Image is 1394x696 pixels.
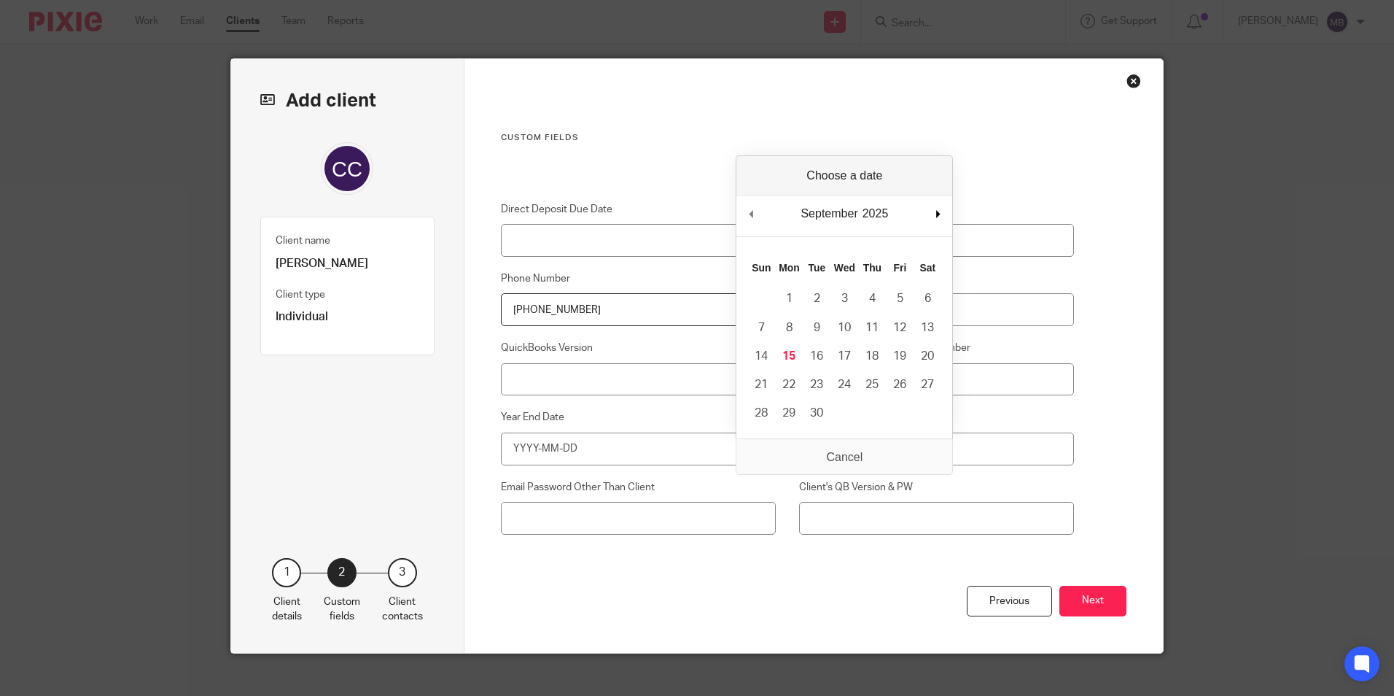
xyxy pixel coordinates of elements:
[858,371,886,399] button: 25
[501,480,776,495] label: Email Password Other Than Client
[803,342,830,371] button: 16
[886,285,914,313] button: 5
[276,287,325,302] label: Client type
[324,595,360,625] p: Custom fields
[775,285,803,313] button: 1
[382,595,423,625] p: Client contacts
[501,341,776,355] label: QuickBooks Version
[830,371,858,399] button: 24
[501,271,776,286] label: Phone Number
[914,314,941,342] button: 13
[830,314,858,342] button: 10
[920,262,936,274] abbr: Saturday
[775,371,803,399] button: 22
[798,203,860,225] div: September
[799,480,1075,495] label: Client's QB Version & PW
[863,262,881,274] abbr: Thursday
[747,399,775,428] button: 28
[803,371,830,399] button: 23
[830,342,858,371] button: 17
[894,262,907,274] abbr: Friday
[858,342,886,371] button: 18
[388,558,417,587] div: 3
[1126,74,1141,88] div: Close this dialog window
[803,399,830,428] button: 30
[747,342,775,371] button: 14
[752,262,771,274] abbr: Sunday
[886,314,914,342] button: 12
[860,203,891,225] div: 2025
[914,371,941,399] button: 27
[747,314,775,342] button: 7
[260,88,435,113] h2: Add client
[744,203,758,225] button: Previous Month
[1059,586,1126,617] button: Next
[747,371,775,399] button: 21
[858,314,886,342] button: 11
[809,262,826,274] abbr: Tuesday
[501,202,776,217] label: Direct Deposit Due Date
[272,558,301,587] div: 1
[967,586,1052,617] div: Previous
[501,132,1075,144] h3: Custom fields
[501,433,747,465] input: Use the arrow keys to pick a date
[775,399,803,428] button: 29
[803,314,830,342] button: 9
[834,262,855,274] abbr: Wednesday
[779,262,799,274] abbr: Monday
[930,203,945,225] button: Next Month
[775,342,803,371] button: 15
[276,256,419,271] p: [PERSON_NAME]
[501,410,776,425] label: Year End Date
[858,285,886,313] button: 4
[830,285,858,313] button: 3
[886,342,914,371] button: 19
[886,371,914,399] button: 26
[272,595,302,625] p: Client details
[914,285,941,313] button: 6
[803,285,830,313] button: 2
[775,314,803,342] button: 8
[914,342,941,371] button: 20
[327,558,357,587] div: 2
[321,142,373,195] img: svg%3E
[276,233,330,248] label: Client name
[276,309,419,325] p: Individual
